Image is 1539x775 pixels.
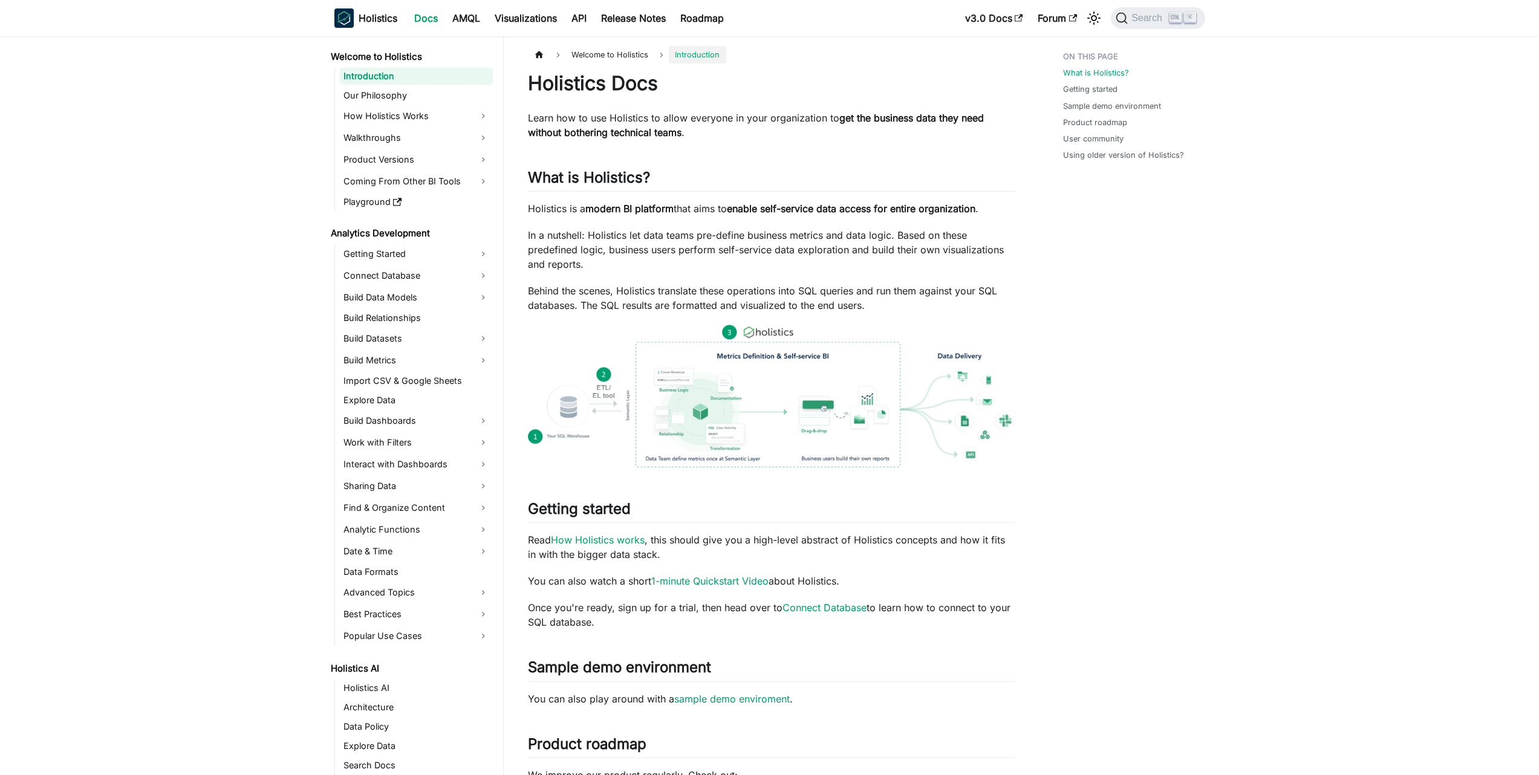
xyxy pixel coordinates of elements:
[340,455,493,474] a: Interact with Dashboards
[674,693,790,705] a: sample demo enviroment
[528,46,551,63] a: Home page
[340,738,493,754] a: Explore Data
[528,201,1015,216] p: Holistics is a that aims to .
[340,288,493,307] a: Build Data Models
[1063,83,1118,95] a: Getting started
[1063,100,1161,112] a: Sample demo environment
[340,244,493,264] a: Getting Started
[340,476,493,496] a: Sharing Data
[528,46,1015,63] nav: Breadcrumbs
[1030,8,1084,28] a: Forum
[551,534,645,546] a: How Holistics works
[528,111,1015,140] p: Learn how to use Holistics to allow everyone in your organization to .
[359,11,397,25] b: Holistics
[673,8,731,28] a: Roadmap
[1084,8,1104,28] button: Switch between dark and light mode (currently light mode)
[528,692,1015,706] p: You can also play around with a .
[528,533,1015,562] p: Read , this should give you a high-level abstract of Holistics concepts and how it fits in with t...
[340,498,493,517] a: Find & Organize Content
[340,605,493,624] a: Best Practices
[958,8,1030,28] a: v3.0 Docs
[1128,13,1170,24] span: Search
[407,8,445,28] a: Docs
[445,8,487,28] a: AMQL
[594,8,673,28] a: Release Notes
[334,8,354,28] img: Holistics
[327,660,493,677] a: Holistics AI
[1063,117,1127,128] a: Product roadmap
[340,433,493,452] a: Work with Filters
[528,325,1015,467] img: How Holistics fits in your Data Stack
[340,411,493,430] a: Build Dashboards
[340,392,493,409] a: Explore Data
[1063,133,1124,144] a: User community
[564,8,594,28] a: API
[340,757,493,774] a: Search Docs
[565,46,654,63] span: Welcome to Holistics
[669,46,726,63] span: Introduction
[340,718,493,735] a: Data Policy
[528,169,1015,192] h2: What is Holistics?
[528,71,1015,96] h1: Holistics Docs
[340,172,493,191] a: Coming From Other BI Tools
[528,574,1015,588] p: You can also watch a short about Holistics.
[528,228,1015,271] p: In a nutshell: Holistics let data teams pre-define business metrics and data logic. Based on thes...
[340,87,493,104] a: Our Philosophy
[340,193,493,210] a: Playground
[528,600,1015,629] p: Once you're ready, sign up for a trial, then head over to to learn how to connect to your SQL dat...
[340,563,493,580] a: Data Formats
[340,150,493,169] a: Product Versions
[340,626,493,646] a: Popular Use Cases
[1184,12,1196,23] kbd: K
[528,735,1015,758] h2: Product roadmap
[528,658,1015,681] h2: Sample demo environment
[340,699,493,716] a: Architecture
[340,310,493,326] a: Build Relationships
[783,602,867,614] a: Connect Database
[340,679,493,696] a: Holistics AI
[727,203,975,215] strong: enable self-service data access for entire organization
[340,542,493,561] a: Date & Time
[322,36,504,775] nav: Docs sidebar
[1063,149,1184,161] a: Using older version of Holistics?
[340,128,493,148] a: Walkthroughs
[1111,7,1205,29] button: Search (Ctrl+K)
[340,329,493,348] a: Build Datasets
[327,225,493,242] a: Analytics Development
[585,203,674,215] strong: modern BI platform
[1063,67,1129,79] a: What is Holistics?
[340,583,493,602] a: Advanced Topics
[528,284,1015,313] p: Behind the scenes, Holistics translate these operations into SQL queries and run them against you...
[340,351,493,370] a: Build Metrics
[487,8,564,28] a: Visualizations
[340,372,493,389] a: Import CSV & Google Sheets
[651,575,769,587] a: 1-minute Quickstart Video
[340,266,493,285] a: Connect Database
[340,520,493,539] a: Analytic Functions
[334,8,397,28] a: HolisticsHolistics
[327,48,493,65] a: Welcome to Holistics
[528,500,1015,523] h2: Getting started
[340,68,493,85] a: Introduction
[340,106,493,126] a: How Holistics Works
